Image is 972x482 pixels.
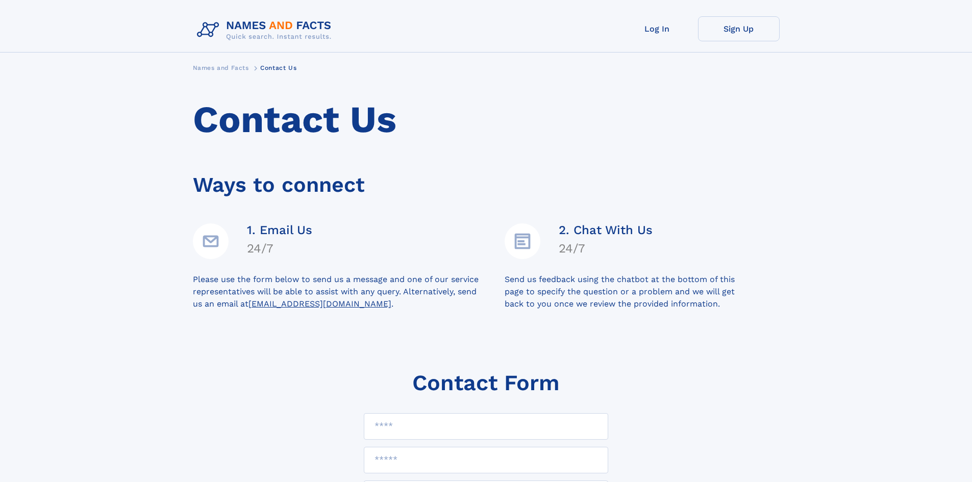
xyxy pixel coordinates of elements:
h4: 2. Chat With Us [559,223,653,237]
h4: 1. Email Us [247,223,312,237]
img: Logo Names and Facts [193,16,340,44]
div: Send us feedback using the chatbot at the bottom of this page to specify the question or a proble... [505,273,780,310]
img: Email Address Icon [193,223,229,259]
h4: 24/7 [559,241,653,256]
h4: 24/7 [247,241,312,256]
a: Log In [616,16,698,41]
h1: Contact Form [412,370,560,395]
img: Details Icon [505,223,540,259]
div: Ways to connect [193,159,780,201]
h1: Contact Us [193,98,780,141]
a: Sign Up [698,16,780,41]
a: [EMAIL_ADDRESS][DOMAIN_NAME] [248,299,391,309]
a: Names and Facts [193,61,249,74]
div: Please use the form below to send us a message and one of our service representatives will be abl... [193,273,505,310]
